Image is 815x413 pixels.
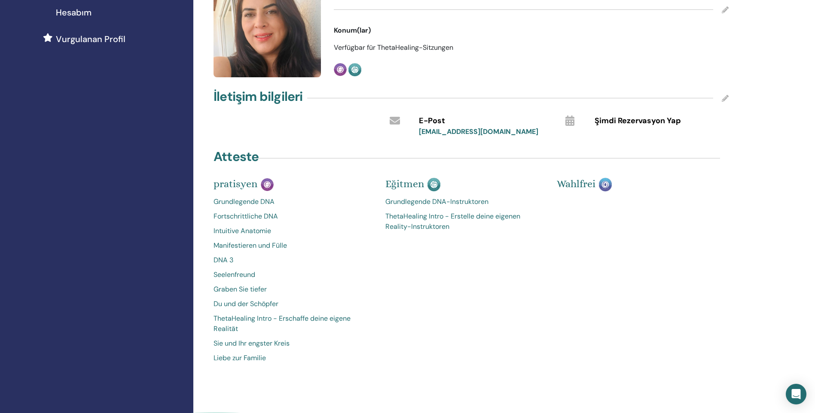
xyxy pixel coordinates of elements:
a: DNA 3 [214,255,372,265]
a: ThetaHealing Intro - Erschaffe deine eigene Realität [214,313,372,334]
a: [EMAIL_ADDRESS][DOMAIN_NAME] [419,127,538,136]
a: Liebe zur Familie [214,353,372,363]
a: Grundlegende DNA-Instruktoren [385,197,544,207]
span: pratisyen [214,178,257,190]
a: ThetaHealing Intro - Erstelle deine eigenen Reality-Instruktoren [385,211,544,232]
span: Eğitmen [385,178,424,190]
a: Intuitive Anatomie [214,226,372,236]
a: Fortschrittliche DNA [214,211,372,222]
span: Hesabım [56,6,92,19]
span: Şimdi Rezervasyon Yap [595,115,681,127]
h4: Atteste [214,149,259,164]
a: Seelenfreund [214,270,372,280]
span: Vurgulanan Profil [56,33,125,46]
a: Graben Sie tiefer [214,284,372,295]
a: Du und der Schöpfer [214,299,372,309]
div: Öffnen Sie den Intercom Messenger [786,384,806,404]
span: Wahlfrei [557,178,595,190]
span: E-Post [419,115,445,127]
span: Verfügbar für ThetaHealing-Sitzungen [334,43,453,52]
a: Sie und Ihr engster Kreis [214,338,372,349]
a: Manifestieren und Fülle [214,240,372,251]
a: Grundlegende DNA [214,197,372,207]
h4: İletişim bilgileri [214,89,303,104]
span: Konum(lar) [334,25,371,36]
